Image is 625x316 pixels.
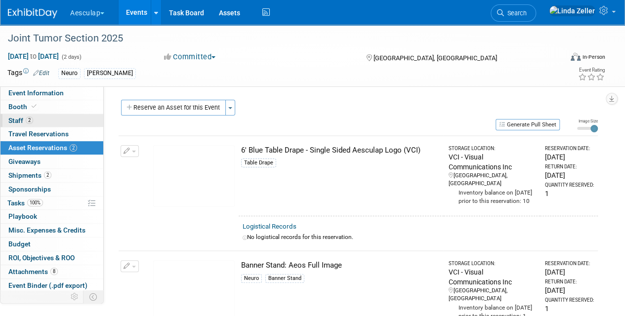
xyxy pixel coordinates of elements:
[545,304,594,314] div: 1
[545,260,594,267] div: Reservation Date:
[0,155,103,168] a: Giveaways
[8,130,69,138] span: Travel Reservations
[0,279,103,292] a: Event Binder (.pdf export)
[121,100,226,116] button: Reserve an Asset for this Event
[449,188,536,205] div: Inventory balance on [DATE] prior to this reservation: 10
[8,240,31,248] span: Budget
[7,68,49,79] td: Tags
[545,145,594,152] div: Reservation Date:
[33,70,49,77] a: Edit
[243,223,296,230] a: Logistical Records
[545,189,594,198] div: 1
[545,182,594,189] div: Quantity Reserved:
[8,185,51,193] span: Sponsorships
[8,89,64,97] span: Event Information
[83,290,104,303] td: Toggle Event Tabs
[161,52,219,62] button: Committed
[84,68,136,79] div: [PERSON_NAME]
[241,260,440,271] div: Banner Stand: Aeos Full Image
[449,152,536,172] div: VCI - Visual Communications Inc
[8,144,77,152] span: Asset Reservations
[449,260,536,267] div: Storage Location:
[241,145,440,156] div: 6' Blue Table Drape - Single Sided Aesculap Logo (VCI)
[44,171,51,179] span: 2
[0,141,103,155] a: Asset Reservations2
[58,68,81,79] div: Neuro
[265,274,304,283] div: Banner Stand
[243,233,594,241] div: No logistical records for this reservation.
[0,183,103,196] a: Sponsorships
[4,30,554,47] div: Joint Tumor Section 2025
[153,145,235,207] img: View Images
[8,171,51,179] span: Shipments
[545,152,594,162] div: [DATE]
[0,265,103,278] a: Attachments8
[496,119,560,130] button: Generate Pull Sheet
[449,172,536,188] div: [GEOGRAPHIC_DATA], [GEOGRAPHIC_DATA]
[578,68,605,73] div: Event Rating
[504,9,527,17] span: Search
[70,144,77,152] span: 2
[0,237,103,251] a: Budget
[8,158,41,165] span: Giveaways
[545,170,594,180] div: [DATE]
[0,127,103,141] a: Travel Reservations
[0,224,103,237] a: Misc. Expenses & Credits
[26,117,33,124] span: 2
[449,267,536,287] div: VCI - Visual Communications Inc
[32,104,37,109] i: Booth reservation complete
[27,199,43,206] span: 100%
[571,53,581,61] img: Format-Inperson.png
[8,268,58,276] span: Attachments
[0,251,103,265] a: ROI, Objectives & ROO
[8,103,39,111] span: Booth
[545,267,594,277] div: [DATE]
[0,86,103,100] a: Event Information
[582,53,605,61] div: In-Person
[373,54,497,62] span: [GEOGRAPHIC_DATA], [GEOGRAPHIC_DATA]
[0,197,103,210] a: Tasks100%
[0,100,103,114] a: Booth
[7,52,59,61] span: [DATE] [DATE]
[518,51,605,66] div: Event Format
[449,287,536,303] div: [GEOGRAPHIC_DATA], [GEOGRAPHIC_DATA]
[0,210,103,223] a: Playbook
[8,8,57,18] img: ExhibitDay
[8,226,85,234] span: Misc. Expenses & Credits
[0,169,103,182] a: Shipments2
[241,274,262,283] div: Neuro
[8,254,75,262] span: ROI, Objectives & ROO
[0,114,103,127] a: Staff2
[545,163,594,170] div: Return Date:
[29,52,38,60] span: to
[8,117,33,124] span: Staff
[545,278,594,285] div: Return Date:
[549,5,595,16] img: Linda Zeller
[545,285,594,295] div: [DATE]
[577,118,598,124] div: Image Size
[61,54,82,60] span: (2 days)
[50,268,58,275] span: 8
[7,199,43,207] span: Tasks
[449,145,536,152] div: Storage Location:
[491,4,536,22] a: Search
[8,212,37,220] span: Playbook
[8,281,87,289] span: Event Binder (.pdf export)
[545,297,594,304] div: Quantity Reserved:
[66,290,83,303] td: Personalize Event Tab Strip
[241,158,276,167] div: Table Drape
